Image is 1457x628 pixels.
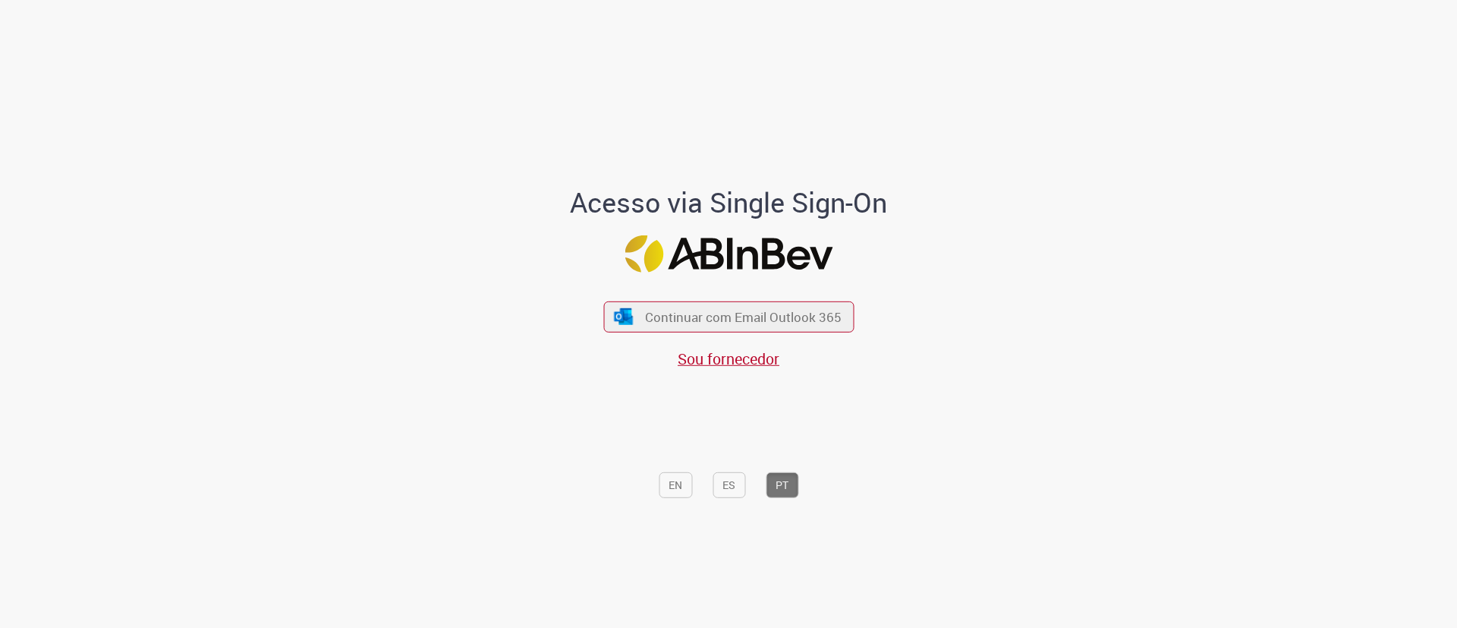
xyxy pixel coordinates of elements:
h1: Acesso via Single Sign-On [518,188,939,218]
button: PT [766,472,798,498]
button: ícone Azure/Microsoft 360 Continuar com Email Outlook 365 [603,301,854,333]
button: ES [713,472,745,498]
span: Continuar com Email Outlook 365 [645,308,842,326]
img: ícone Azure/Microsoft 360 [613,308,634,324]
button: EN [659,472,692,498]
img: Logo ABInBev [625,235,832,273]
a: Sou fornecedor [678,349,779,369]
